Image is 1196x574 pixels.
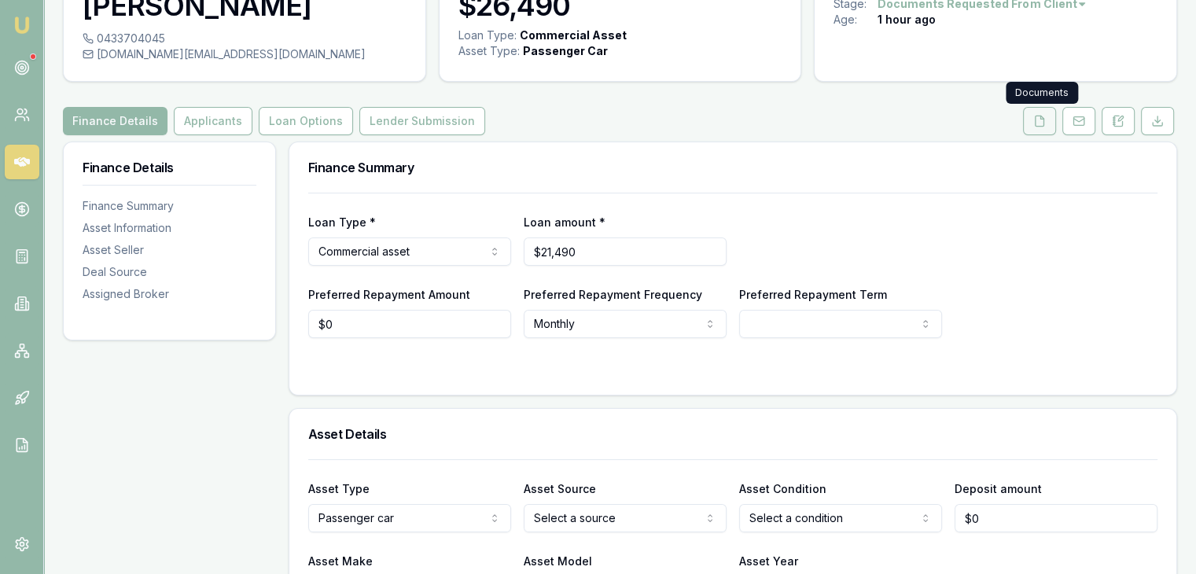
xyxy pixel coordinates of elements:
input: $ [955,504,1157,532]
h3: Finance Details [83,161,256,174]
label: Asset Type [308,482,370,495]
label: Loan amount * [524,215,605,229]
label: Loan Type * [308,215,376,229]
div: Finance Summary [83,198,256,214]
div: 0433704045 [83,31,407,46]
div: Assigned Broker [83,286,256,302]
div: Deal Source [83,264,256,280]
label: Deposit amount [955,482,1042,495]
input: $ [524,237,727,266]
label: Preferred Repayment Amount [308,288,470,301]
label: Asset Year [739,554,798,568]
div: Age: [834,12,878,28]
button: Loan Options [259,107,353,135]
label: Preferred Repayment Frequency [524,288,702,301]
label: Asset Source [524,482,596,495]
a: Lender Submission [356,107,488,135]
a: Loan Options [256,107,356,135]
label: Asset Make [308,554,373,568]
a: Finance Details [63,107,171,135]
div: Passenger Car [523,43,608,59]
div: Commercial Asset [520,28,627,43]
button: Finance Details [63,107,167,135]
div: [DOMAIN_NAME][EMAIL_ADDRESS][DOMAIN_NAME] [83,46,407,62]
label: Asset Model [524,554,592,568]
a: Applicants [171,107,256,135]
div: Asset Seller [83,242,256,258]
div: 1 hour ago [878,12,936,28]
div: Asset Information [83,220,256,236]
h3: Finance Summary [308,161,1157,174]
img: emu-icon-u.png [13,16,31,35]
button: Lender Submission [359,107,485,135]
div: Asset Type : [458,43,520,59]
button: Applicants [174,107,252,135]
label: Preferred Repayment Term [739,288,887,301]
label: Asset Condition [739,482,826,495]
div: Documents [1006,82,1078,104]
h3: Asset Details [308,428,1157,440]
input: $ [308,310,511,338]
div: Loan Type: [458,28,517,43]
